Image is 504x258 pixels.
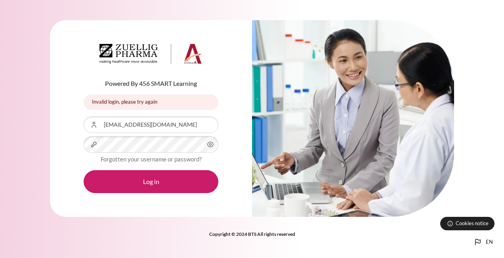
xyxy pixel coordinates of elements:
a: Forgotten your username or password? [101,156,202,163]
p: Powered By 456 SMART Learning [84,79,218,88]
img: Architeck [99,44,202,64]
button: Log in [84,170,218,193]
button: Cookies notice [440,217,494,230]
a: Architeck [99,44,202,67]
span: en [486,238,493,246]
input: Username or Email Address [84,116,218,133]
span: Cookies notice [456,220,489,227]
button: Languages [470,234,496,250]
strong: Copyright © 2024 BTS All rights reserved [209,231,295,237]
div: Invalid login, please try again [84,95,218,110]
